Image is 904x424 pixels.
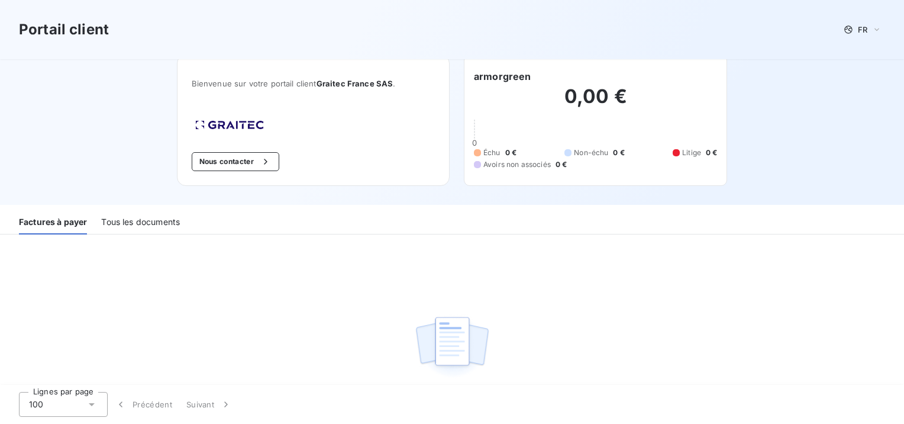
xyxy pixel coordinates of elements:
span: 0 € [556,159,567,170]
span: 0 € [505,147,516,158]
span: 0 € [706,147,717,158]
img: empty state [414,310,490,384]
span: Échu [483,147,501,158]
span: Non-échu [574,147,608,158]
h6: armorgreen [474,69,531,83]
div: Factures à payer [19,210,87,235]
span: 100 [29,399,43,410]
span: Avoirs non associés [483,159,551,170]
button: Précédent [108,392,179,417]
span: Litige [682,147,701,158]
span: 0 € [613,147,624,158]
h3: Portail client [19,19,109,40]
span: 0 [472,138,477,147]
button: Nous contacter [192,152,279,171]
div: Tous les documents [101,210,180,235]
span: Bienvenue sur votre portail client . [192,79,435,88]
span: FR [858,25,867,34]
img: Company logo [192,117,267,133]
button: Suivant [179,392,239,417]
span: Graitec France SAS [317,79,393,88]
h2: 0,00 € [474,85,717,120]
